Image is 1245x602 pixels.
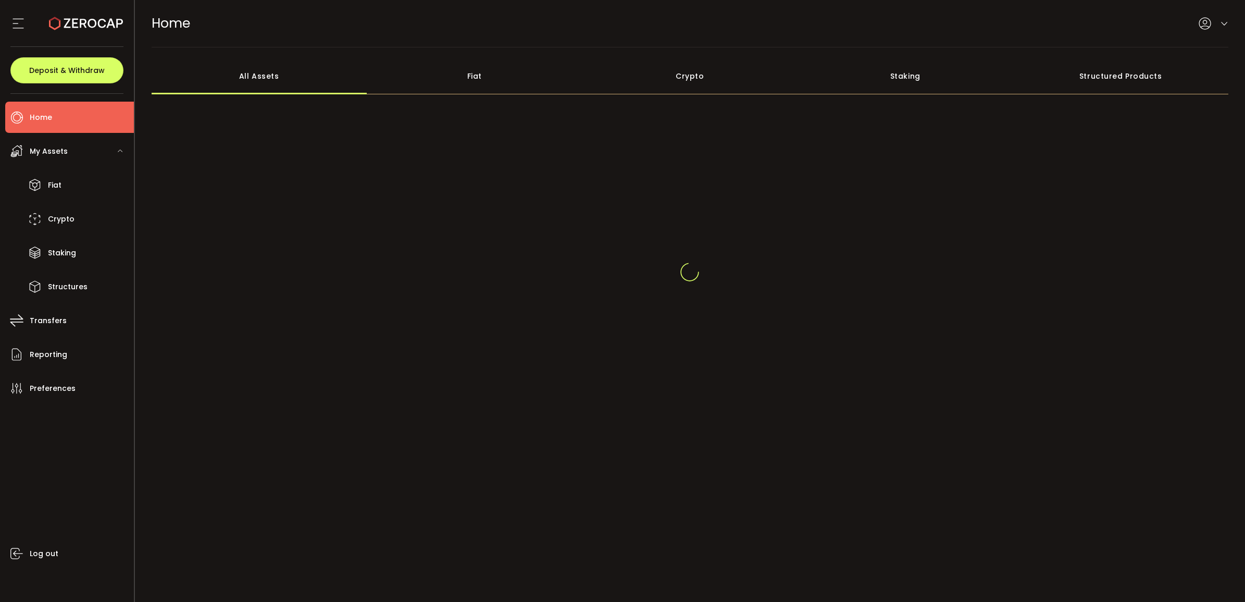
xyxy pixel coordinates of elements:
[30,381,76,396] span: Preferences
[30,347,67,362] span: Reporting
[48,178,61,193] span: Fiat
[30,110,52,125] span: Home
[30,313,67,328] span: Transfers
[367,58,582,94] div: Fiat
[30,144,68,159] span: My Assets
[48,279,88,294] span: Structures
[798,58,1013,94] div: Staking
[10,57,123,83] button: Deposit & Withdraw
[152,58,367,94] div: All Assets
[30,546,58,561] span: Log out
[152,14,190,32] span: Home
[48,245,76,261] span: Staking
[29,67,105,74] span: Deposit & Withdraw
[582,58,798,94] div: Crypto
[48,212,74,227] span: Crypto
[1013,58,1229,94] div: Structured Products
